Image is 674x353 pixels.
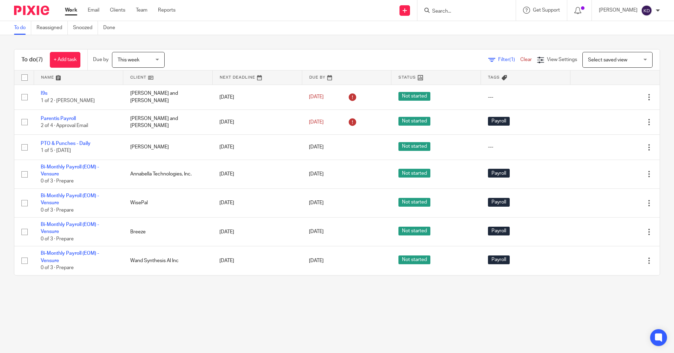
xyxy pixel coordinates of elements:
div: --- [488,144,563,151]
td: [DATE] [212,188,302,217]
span: Payroll [488,198,510,207]
span: 0 of 3 · Prepare [41,179,74,184]
span: 1 of 2 · [PERSON_NAME] [41,98,95,103]
span: Payroll [488,227,510,235]
span: Filter [498,57,520,62]
td: [PERSON_NAME] and [PERSON_NAME] [123,109,213,134]
span: [DATE] [309,201,324,206]
span: 2 of 4 · Approval Email [41,123,88,128]
span: [DATE] [309,258,324,263]
td: [DATE] [212,85,302,109]
img: Pixie [14,6,49,15]
a: Bi-Monthly Payroll (EOM) - Vensure [41,222,99,234]
span: Payroll [488,255,510,264]
a: I9s [41,91,47,96]
span: [DATE] [309,172,324,176]
td: Annabella Technologies, Inc. [123,160,213,188]
span: Not started [398,142,430,151]
a: Parentis Payroll [41,116,76,121]
td: [PERSON_NAME] and [PERSON_NAME] [123,85,213,109]
a: Clients [110,7,125,14]
td: [DATE] [212,160,302,188]
a: Bi-Monthly Payroll (EOM) - Vensure [41,193,99,205]
span: 0 of 3 · Prepare [41,265,74,270]
span: Tags [488,75,500,79]
a: PTO & Punches - Daily [41,141,91,146]
td: [DATE] [212,135,302,160]
a: Snoozed [73,21,98,35]
a: Bi-Monthly Payroll (EOM) - Vensure [41,165,99,176]
span: Not started [398,227,430,235]
a: Done [103,21,120,35]
input: Search [431,8,495,15]
p: [PERSON_NAME] [599,7,637,14]
span: Not started [398,92,430,101]
span: This week [118,58,139,62]
a: Clear [520,57,532,62]
span: Not started [398,255,430,264]
p: Due by [93,56,108,63]
a: To do [14,21,31,35]
a: Team [136,7,147,14]
div: --- [488,94,563,101]
td: [PERSON_NAME] [123,135,213,160]
a: Bi-Monthly Payroll (EOM) - Vensure [41,251,99,263]
td: [DATE] [212,246,302,275]
span: View Settings [547,57,577,62]
span: Get Support [533,8,560,13]
span: [DATE] [309,145,324,149]
span: [DATE] [309,95,324,100]
a: Reassigned [37,21,68,35]
h1: To do [21,56,43,64]
span: 1 of 5 · [DATE] [41,148,71,153]
span: (7) [36,57,43,62]
span: [DATE] [309,120,324,125]
td: WisePal [123,188,213,217]
span: 0 of 3 · Prepare [41,208,74,213]
span: Select saved view [588,58,627,62]
a: + Add task [50,52,80,68]
span: Not started [398,117,430,126]
a: Work [65,7,77,14]
a: Email [88,7,99,14]
span: Payroll [488,169,510,178]
span: [DATE] [309,229,324,234]
td: Wand Synthesis AI Inc [123,246,213,275]
td: Breeze [123,218,213,246]
td: [DATE] [212,218,302,246]
span: Not started [398,169,430,178]
span: 0 of 3 · Prepare [41,237,74,241]
span: (1) [509,57,515,62]
a: Reports [158,7,176,14]
span: Not started [398,198,430,207]
td: [DATE] [212,109,302,134]
img: svg%3E [641,5,652,16]
span: Payroll [488,117,510,126]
